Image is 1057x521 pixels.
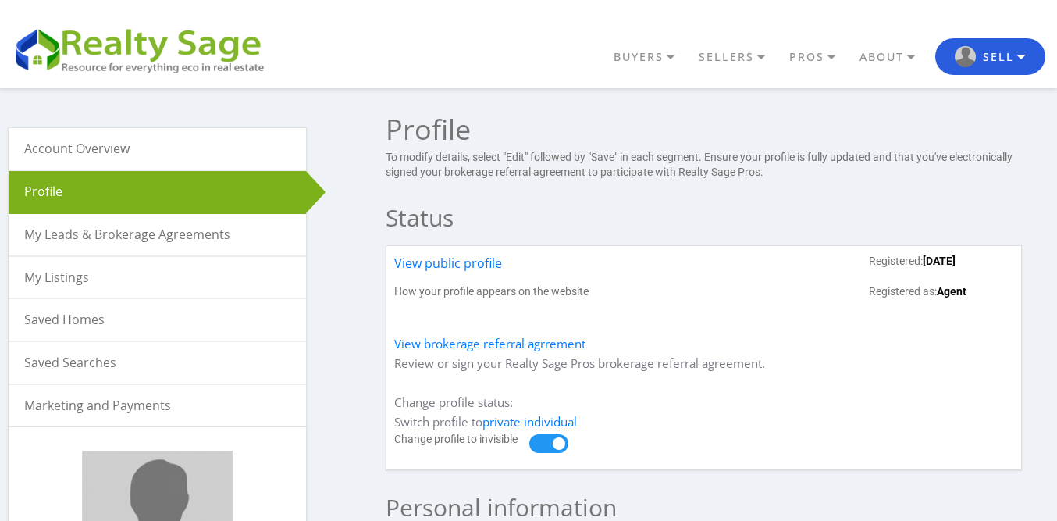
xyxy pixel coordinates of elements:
a: View brokerage referral agrrement [394,336,585,351]
a: ABOUT [856,44,935,70]
a: BUYERS [610,44,695,70]
a: Profile [9,171,306,212]
strong: [DATE] [923,255,956,267]
a: Marketing and Payments [9,385,306,426]
strong: Agent [937,285,966,298]
a: Saved Homes [9,299,306,341]
button: RS user logo Sell [935,38,1045,75]
div: Review or sign your Realty Sage Pros brokerage referral agreement. Change profile status: Switch ... [386,245,1022,470]
a: My Leads & Brokerage Agreements [9,214,306,255]
a: Account Overview [9,128,306,170]
a: SELLERS [695,44,785,70]
img: REALTY SAGE [12,23,277,75]
a: private individual [482,414,577,430]
h2: Status [386,196,1022,240]
p: Change profile to invisible [394,432,529,448]
a: View public profile [394,254,502,284]
a: Saved Searches [9,342,306,384]
p: Registered as: [869,284,1013,300]
p: How your profile appears on the website [394,284,589,300]
h1: Profile [386,116,1022,144]
a: PROS [785,44,856,70]
a: My Listings [9,257,306,298]
p: Registered: [869,254,1013,269]
img: RS user logo [955,46,976,67]
p: To modify details, select "Edit" followed by "Save" in each segment. Ensure your profile is fully... [386,150,1022,180]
